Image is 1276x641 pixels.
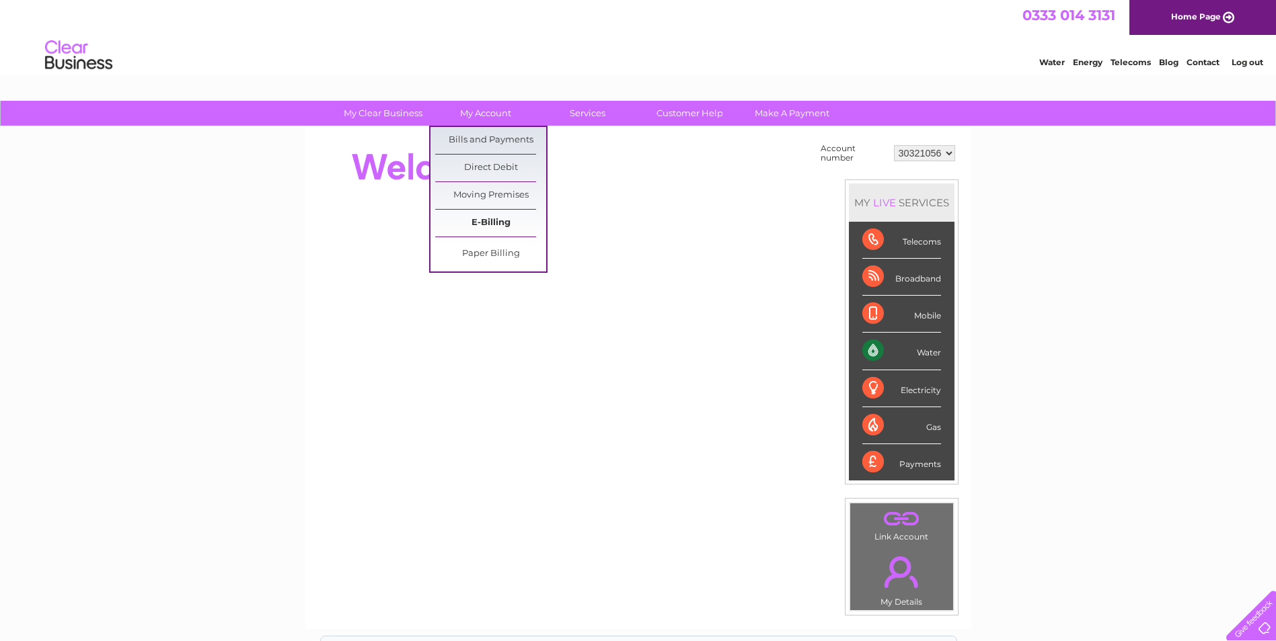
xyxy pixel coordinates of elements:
[850,503,954,545] td: Link Account
[1022,7,1115,24] a: 0333 014 3131
[532,101,643,126] a: Services
[1232,57,1263,67] a: Log out
[44,35,113,76] img: logo.png
[435,210,546,237] a: E-Billing
[849,183,954,222] div: MY SERVICES
[817,140,891,166] td: Account number
[862,222,941,259] div: Telecoms
[862,333,941,370] div: Water
[854,507,950,530] a: .
[1159,57,1178,67] a: Blog
[430,101,541,126] a: My Account
[850,545,954,611] td: My Details
[1187,57,1219,67] a: Contact
[862,370,941,407] div: Electricity
[435,127,546,154] a: Bills and Payments
[1073,57,1102,67] a: Energy
[862,296,941,333] div: Mobile
[321,7,956,65] div: Clear Business is a trading name of Verastar Limited (registered in [GEOGRAPHIC_DATA] No. 3667643...
[862,407,941,444] div: Gas
[870,196,899,209] div: LIVE
[435,182,546,209] a: Moving Premises
[1111,57,1151,67] a: Telecoms
[854,548,950,595] a: .
[1039,57,1065,67] a: Water
[862,444,941,480] div: Payments
[634,101,745,126] a: Customer Help
[435,155,546,181] a: Direct Debit
[435,241,546,267] a: Paper Billing
[737,101,848,126] a: Make A Payment
[862,259,941,296] div: Broadband
[328,101,439,126] a: My Clear Business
